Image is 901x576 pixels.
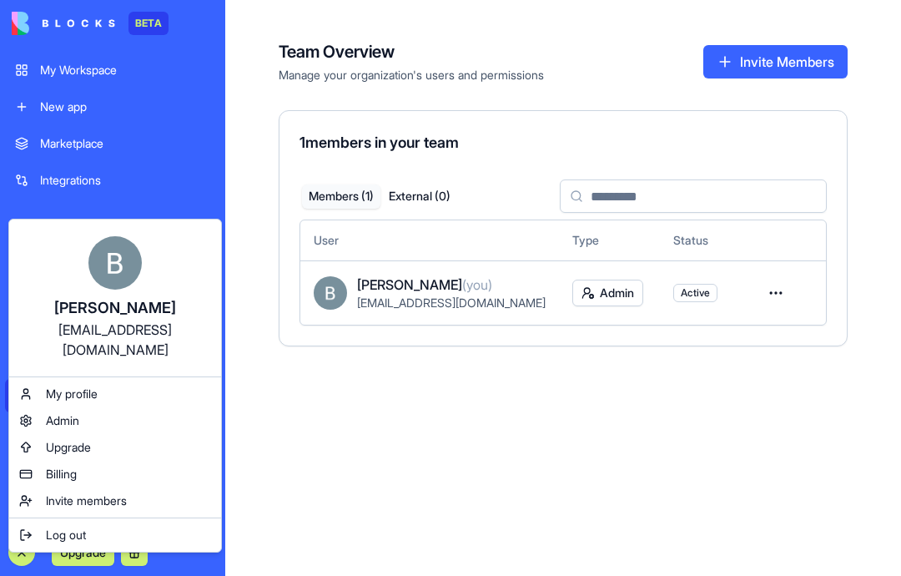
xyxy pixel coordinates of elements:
[46,527,86,543] span: Log out
[88,236,142,290] img: ACg8ocIJr6nTNq4rcxIOKfgPglw7_aM_6KKbnupn2nXtK5Uh1zjdow=s96-c
[5,224,220,237] span: Recent
[13,488,218,514] a: Invite members
[46,386,98,402] span: My profile
[26,320,204,360] div: [EMAIL_ADDRESS][DOMAIN_NAME]
[46,466,77,483] span: Billing
[13,434,218,461] a: Upgrade
[13,461,218,488] a: Billing
[13,223,218,373] a: [PERSON_NAME][EMAIL_ADDRESS][DOMAIN_NAME]
[13,407,218,434] a: Admin
[13,381,218,407] a: My profile
[26,296,204,320] div: [PERSON_NAME]
[46,412,79,429] span: Admin
[46,493,127,509] span: Invite members
[46,439,91,456] span: Upgrade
